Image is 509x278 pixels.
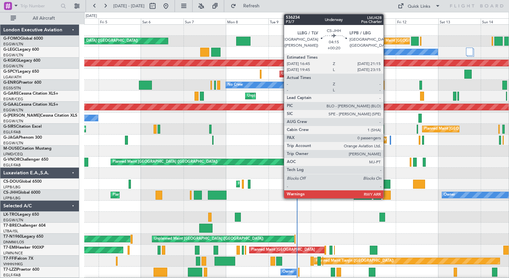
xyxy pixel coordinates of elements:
[3,196,21,201] a: LFPB/LBG
[17,16,70,21] span: All Aircraft
[86,13,97,19] div: [DATE]
[3,136,42,140] a: G-JAGAPhenom 300
[3,158,20,162] span: G-VNOR
[3,53,23,58] a: EGGW/LTN
[369,135,474,145] div: Planned Maint [GEOGRAPHIC_DATA] ([GEOGRAPHIC_DATA])
[3,114,77,118] a: G-[PERSON_NAME]Cessna Citation XLS
[251,245,315,255] div: Planned Maint [GEOGRAPHIC_DATA]
[311,18,353,24] div: Wed 10
[3,86,21,91] a: EGSS/STN
[3,97,23,102] a: EGNR/CEG
[3,191,40,195] a: CS-JHHGlobal 6000
[281,69,389,79] div: Unplanned Maint [GEOGRAPHIC_DATA] ([PERSON_NAME] Intl)
[113,190,218,200] div: Planned Maint [GEOGRAPHIC_DATA] ([GEOGRAPHIC_DATA])
[3,257,15,261] span: T7-FFI
[3,103,58,107] a: G-GAALCessna Citation XLS+
[3,218,23,223] a: EGGW/LTN
[3,257,33,261] a: T7-FFIFalcon 7X
[3,224,17,228] span: T7-BRE
[3,125,42,129] a: G-SIRSCitation Excel
[3,246,16,250] span: T7-EMI
[113,3,145,9] span: [DATE] - [DATE]
[3,224,46,228] a: T7-BREChallenger 604
[3,59,19,63] span: G-KGKG
[3,152,23,157] a: LFMD/CEQ
[33,36,138,46] div: Planned Maint [GEOGRAPHIC_DATA] ([GEOGRAPHIC_DATA])
[3,229,18,234] a: LTBA/ISL
[3,70,18,74] span: G-SPCY
[141,18,183,24] div: Sat 6
[3,48,39,52] a: G-LEGCLegacy 600
[444,190,455,200] div: Owner
[3,108,23,113] a: EGGW/LTN
[3,273,21,278] a: EGLF/FAB
[438,18,481,24] div: Sat 13
[228,80,243,90] div: No Crew
[3,130,21,135] a: EGLF/FAB
[3,180,42,184] a: CS-DOUGlobal 6500
[3,48,18,52] span: G-LEGC
[396,18,438,24] div: Fri 12
[3,59,40,63] a: G-KGKGLegacy 600
[247,91,307,101] div: Unplanned Maint [PERSON_NAME]
[408,3,430,10] div: Quick Links
[3,191,18,195] span: CS-JHH
[228,1,267,11] button: Refresh
[3,92,19,96] span: G-GARE
[3,141,23,146] a: EGGW/LTN
[3,235,22,239] span: T7-N1960
[353,18,396,24] div: Thu 11
[3,262,23,267] a: VHHH/HKG
[20,1,59,11] input: Trip Number
[3,240,24,245] a: DNMM/LOS
[355,47,366,57] div: Owner
[3,246,44,250] a: T7-EMIHawker 900XP
[99,18,141,24] div: Fri 5
[3,42,23,47] a: EGGW/LTN
[113,157,218,167] div: Planned Maint [GEOGRAPHIC_DATA] ([GEOGRAPHIC_DATA])
[3,70,39,74] a: G-SPCYLegacy 650
[154,234,263,244] div: Unplanned Maint [GEOGRAPHIC_DATA] ([GEOGRAPHIC_DATA])
[3,147,52,151] a: M-OUSECitation Mustang
[3,64,23,69] a: EGGW/LTN
[3,119,23,124] a: EGGW/LTN
[238,179,343,189] div: Planned Maint [GEOGRAPHIC_DATA] ([GEOGRAPHIC_DATA])
[316,256,394,266] div: Planned Maint Tianjin ([GEOGRAPHIC_DATA])
[3,158,48,162] a: G-VNORChallenger 650
[371,36,476,46] div: Planned Maint [GEOGRAPHIC_DATA] ([GEOGRAPHIC_DATA])
[3,163,21,168] a: EGLF/FAB
[3,37,43,41] a: G-FOMOGlobal 6000
[3,125,16,129] span: G-SIRS
[3,81,19,85] span: G-ENRG
[3,136,19,140] span: G-JAGA
[3,235,43,239] a: T7-N1960Legacy 650
[268,18,311,24] div: Tue 9
[3,37,20,41] span: G-FOMO
[3,213,39,217] a: LX-TROLegacy 650
[3,92,58,96] a: G-GARECessna Citation XLS+
[3,75,21,80] a: LGAV/ATH
[3,213,18,217] span: LX-TRO
[3,268,17,272] span: T7-LZZI
[3,114,40,118] span: G-[PERSON_NAME]
[7,13,72,24] button: All Aircraft
[184,18,226,24] div: Sun 7
[3,147,19,151] span: M-OUSE
[238,4,265,8] span: Refresh
[3,81,41,85] a: G-ENRGPraetor 600
[3,268,39,272] a: T7-LZZIPraetor 600
[3,180,19,184] span: CS-DOU
[3,103,19,107] span: G-GAAL
[3,251,23,256] a: LFMN/NCE
[226,18,268,24] div: Mon 8
[282,267,294,277] div: Owner
[394,1,444,11] button: Quick Links
[3,185,21,190] a: LFPB/LBG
